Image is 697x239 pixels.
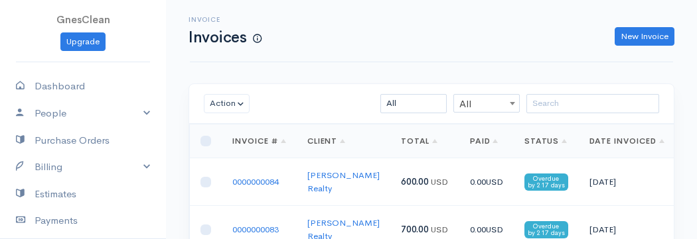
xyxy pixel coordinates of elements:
[453,94,520,113] span: All
[307,136,346,146] a: Client
[401,176,429,187] span: 600.00
[401,224,429,235] span: 700.00
[470,136,499,146] a: Paid
[459,158,514,206] td: 0.00
[189,16,262,23] h6: Invoice
[454,95,519,113] span: All
[524,221,568,238] span: Overdue by 217 days
[615,27,674,46] a: New Invoice
[526,94,659,113] input: Search
[579,158,675,206] td: [DATE]
[253,33,262,44] span: How to create your first Invoice?
[307,169,380,194] a: [PERSON_NAME] Realty
[232,136,286,146] a: Invoice #
[524,136,568,146] a: Status
[189,29,262,46] h1: Invoices
[431,224,448,235] span: USD
[60,32,106,52] a: Upgrade
[486,224,503,235] span: USD
[486,176,503,187] span: USD
[589,136,664,146] a: Date Invoiced
[204,94,250,113] button: Action
[232,176,279,187] a: 0000000084
[524,173,568,191] span: Overdue by 217 days
[431,176,448,187] span: USD
[401,136,438,146] a: Total
[232,224,279,235] a: 0000000083
[56,13,110,26] span: GnesClean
